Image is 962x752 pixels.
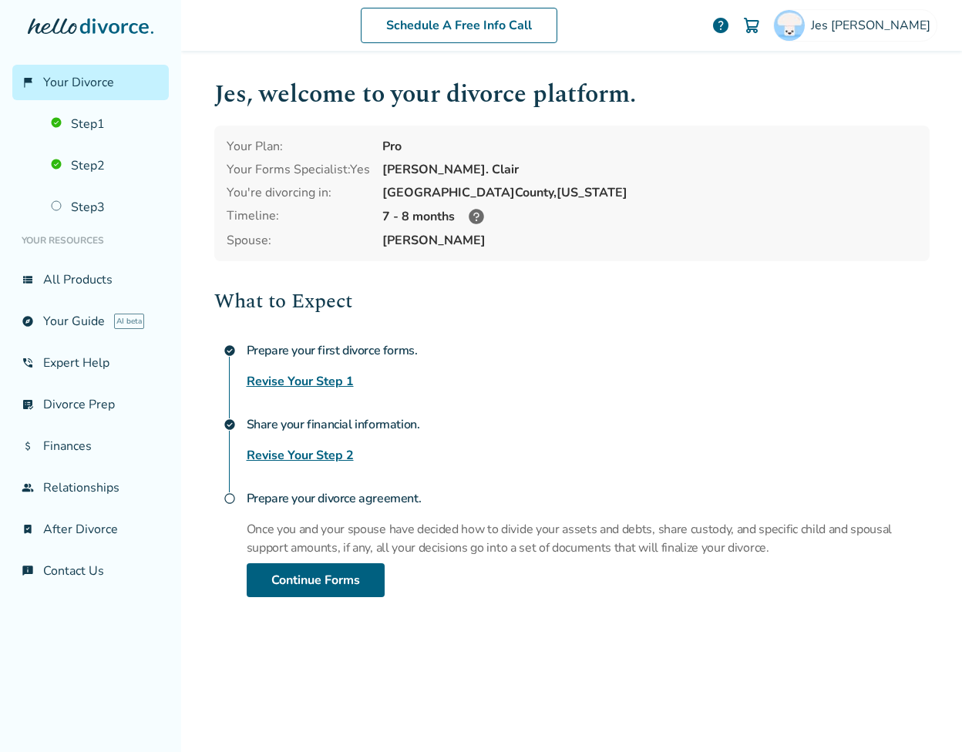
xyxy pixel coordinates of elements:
[711,16,730,35] a: help
[12,304,169,339] a: exploreYour GuideAI beta
[22,76,34,89] span: flag_2
[224,492,236,505] span: radio_button_unchecked
[42,106,169,142] a: Step1
[361,8,557,43] a: Schedule A Free Info Call
[247,446,354,465] a: Revise Your Step 2
[227,232,370,249] span: Spouse:
[42,148,169,183] a: Step2
[247,409,930,440] h4: Share your financial information.
[12,387,169,422] a: list_alt_checkDivorce Prep
[22,440,34,452] span: attach_money
[22,523,34,535] span: bookmark_check
[43,74,114,91] span: Your Divorce
[22,315,34,327] span: explore
[224,344,236,357] span: check_circle
[382,184,917,201] div: [GEOGRAPHIC_DATA] County, [US_STATE]
[12,225,169,256] li: Your Resources
[22,565,34,577] span: chat_info
[382,138,917,155] div: Pro
[811,17,937,34] span: Jes [PERSON_NAME]
[247,520,930,557] p: Once you and your spouse have decided how to divide your assets and debts, share custody, and spe...
[22,357,34,369] span: phone_in_talk
[42,190,169,225] a: Step3
[227,161,370,178] div: Your Forms Specialist: Yes
[382,161,917,178] div: [PERSON_NAME]. Clair
[12,65,169,100] a: flag_2Your Divorce
[22,398,34,411] span: list_alt_check
[12,428,169,464] a: attach_moneyFinances
[742,16,761,35] img: Cart
[227,207,370,226] div: Timeline:
[12,512,169,547] a: bookmark_checkAfter Divorce
[247,483,930,514] h4: Prepare your divorce agreement.
[247,563,385,597] a: Continue Forms
[224,418,236,431] span: check_circle
[12,553,169,589] a: chat_infoContact Us
[382,207,917,226] div: 7 - 8 months
[774,10,805,41] img: Jessica Mush
[247,372,354,391] a: Revise Your Step 1
[214,286,930,317] h2: What to Expect
[114,314,144,329] span: AI beta
[22,274,34,286] span: view_list
[214,76,930,113] h1: Jes , welcome to your divorce platform.
[12,470,169,505] a: groupRelationships
[12,345,169,381] a: phone_in_talkExpert Help
[22,482,34,494] span: group
[247,335,930,366] h4: Prepare your first divorce forms.
[12,262,169,297] a: view_listAll Products
[227,184,370,201] div: You're divorcing in:
[382,232,917,249] span: [PERSON_NAME]
[227,138,370,155] div: Your Plan:
[885,678,962,752] iframe: Chat Widget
